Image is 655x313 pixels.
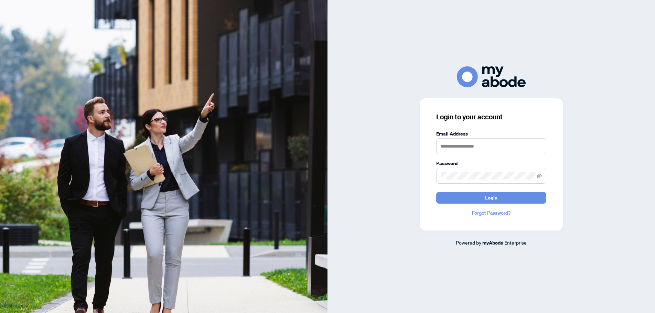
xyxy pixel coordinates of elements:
[436,209,546,217] a: Forgot Password?
[436,130,546,138] label: Email Address
[436,112,546,122] h3: Login to your account
[457,66,526,87] img: ma-logo
[436,160,546,167] label: Password
[456,239,481,246] span: Powered by
[504,239,527,246] span: Enterprise
[537,173,542,178] span: eye-invisible
[482,239,503,247] a: myAbode
[436,192,546,204] button: Login
[485,192,497,203] span: Login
